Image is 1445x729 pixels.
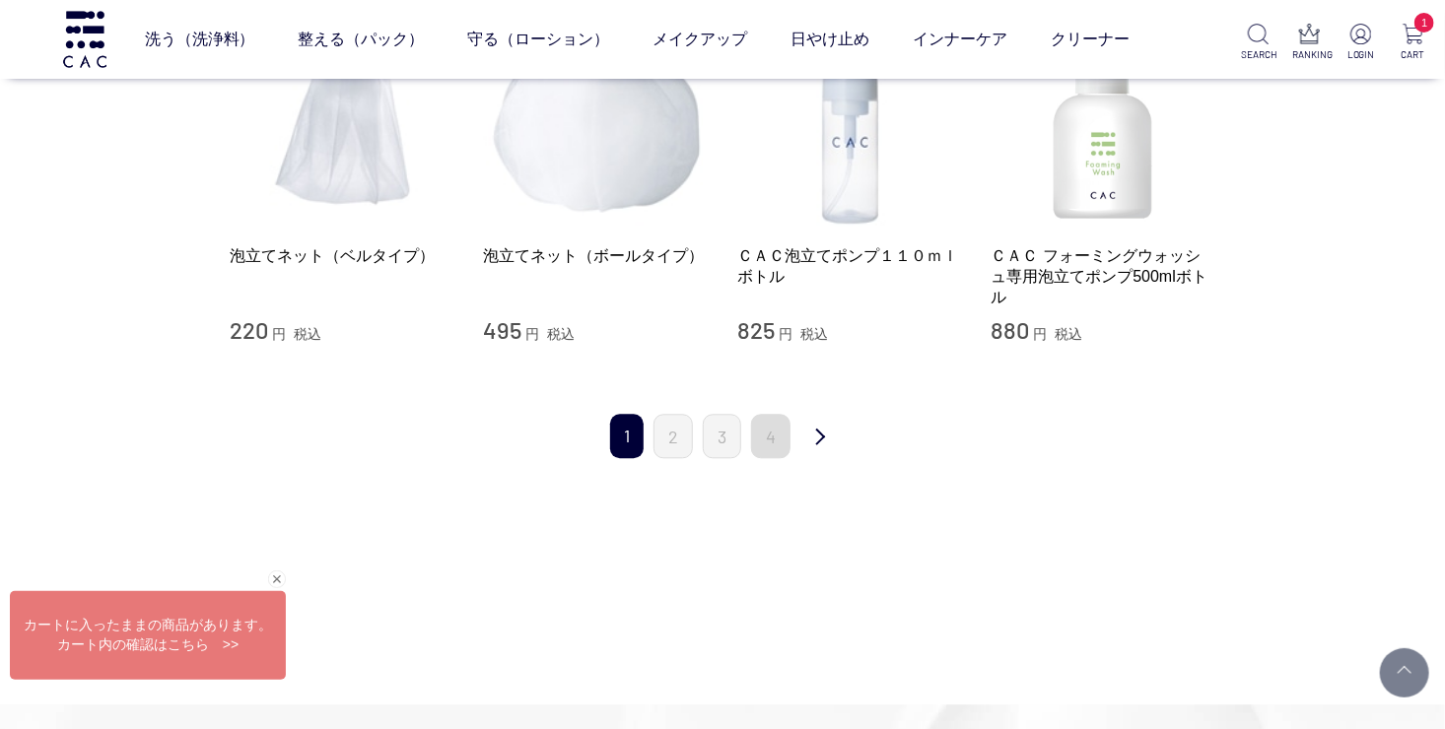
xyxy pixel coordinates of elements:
[272,326,286,342] span: 円
[525,326,539,342] span: 円
[1344,47,1378,62] p: LOGIN
[60,11,109,67] img: logo
[468,12,610,67] a: 守る（ローション）
[654,414,693,458] a: 2
[1293,24,1327,62] a: RANKING
[737,315,775,344] span: 825
[800,326,828,342] span: 税込
[1414,13,1434,33] span: 1
[800,414,840,460] a: 次
[1293,47,1327,62] p: RANKING
[703,414,741,458] a: 3
[1344,24,1378,62] a: LOGIN
[610,414,644,458] span: 1
[230,245,454,266] a: 泡立てネット（ベルタイプ）
[1396,47,1429,62] p: CART
[1241,47,1274,62] p: SEARCH
[547,326,575,342] span: 税込
[230,5,454,230] img: 泡立てネット（ベルタイプ）
[145,12,255,67] a: 洗う（洗浄料）
[779,326,792,342] span: 円
[1396,24,1429,62] a: 1 CART
[737,5,962,230] img: ＣＡＣ泡立てポンプ１１０ｍｌボトル
[914,12,1008,67] a: インナーケア
[1033,326,1047,342] span: 円
[791,12,870,67] a: 日やけ止め
[484,5,709,230] img: 泡立てネット（ボールタイプ）
[230,315,268,344] span: 220
[992,5,1216,230] img: ＣＡＣ フォーミングウォッシュ専用泡立てポンプ500mlボトル
[1241,24,1274,62] a: SEARCH
[1055,326,1082,342] span: 税込
[1052,12,1131,67] a: クリーナー
[294,326,321,342] span: 税込
[654,12,748,67] a: メイクアップ
[484,245,709,266] a: 泡立てネット（ボールタイプ）
[484,315,522,344] span: 495
[751,414,791,458] a: 4
[737,245,962,288] a: ＣＡＣ泡立てポンプ１１０ｍｌボトル
[992,315,1030,344] span: 880
[299,12,425,67] a: 整える（パック）
[992,245,1216,308] a: ＣＡＣ フォーミングウォッシュ専用泡立てポンプ500mlボトル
